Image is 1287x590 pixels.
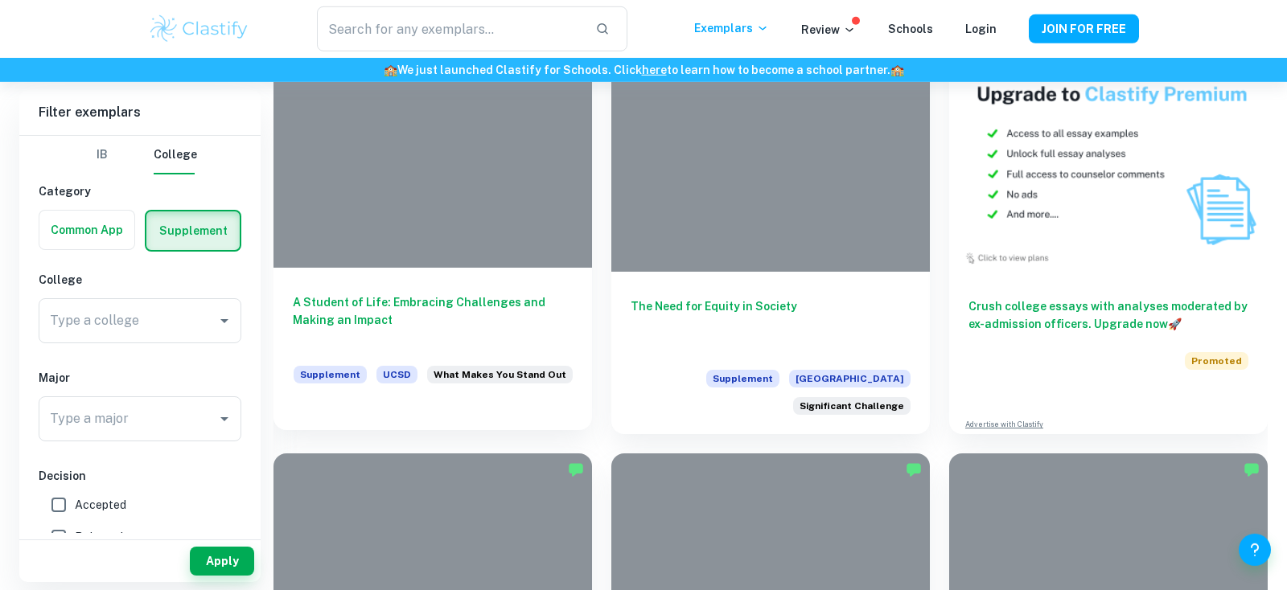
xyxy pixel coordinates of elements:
[146,211,240,250] button: Supplement
[965,23,997,35] a: Login
[83,136,197,174] div: Filter type choice
[642,64,667,76] a: here
[949,33,1268,272] img: Thumbnail
[19,90,261,135] h6: Filter exemplars
[39,182,241,200] h6: Category
[376,366,417,383] span: UCSD
[968,297,1248,333] h6: Crush college essays with analyses moderated by ex-admission officers. Upgrade now
[793,397,911,415] div: What is the most significant challenge that society faces today?
[801,21,856,39] p: Review
[434,367,566,382] span: What Makes You Stand Out
[1239,534,1271,566] button: Help and Feedback
[213,309,236,332] button: Open
[890,64,904,76] span: 🏫
[427,366,573,393] div: Beyond what has already been shared in your application, what do you believe makes you a strong c...
[213,408,236,430] button: Open
[694,19,769,37] p: Exemplars
[965,419,1043,430] a: Advertise with Clastify
[906,461,922,477] img: Marked
[611,33,930,434] a: The Need for Equity in SocietySupplement[GEOGRAPHIC_DATA]What is the most significant challenge t...
[75,496,126,514] span: Accepted
[39,271,241,289] h6: College
[39,211,134,249] button: Common App
[83,136,121,174] button: IB
[706,370,779,387] span: Supplement
[384,64,397,76] span: 🏫
[568,461,584,477] img: Marked
[888,23,933,35] a: Schools
[1168,318,1182,330] span: 🚀
[800,399,904,413] span: Significant Challenge
[294,366,367,383] span: Supplement
[1185,352,1248,370] span: Promoted
[317,6,582,51] input: Search for any exemplars...
[631,297,911,350] h6: The Need for Equity in Society
[190,547,254,576] button: Apply
[39,369,241,387] h6: Major
[3,61,1284,79] h6: We just launched Clastify for Schools. Click to learn how to become a school partner.
[1029,14,1139,43] button: JOIN FOR FREE
[75,528,123,546] span: Rejected
[1244,461,1260,477] img: Marked
[789,370,911,387] span: [GEOGRAPHIC_DATA]
[293,293,573,346] h6: A Student of Life: Embracing Challenges and Making an Impact
[273,33,592,434] a: A Student of Life: Embracing Challenges and Making an ImpactSupplementUCSDBeyond what has already...
[148,13,250,45] img: Clastify logo
[154,136,197,174] button: College
[39,467,241,485] h6: Decision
